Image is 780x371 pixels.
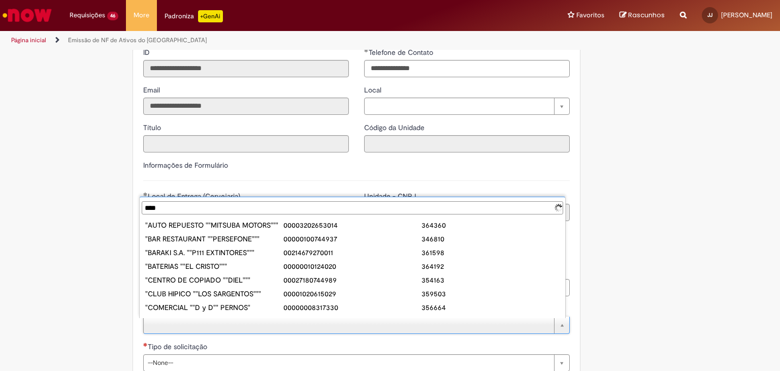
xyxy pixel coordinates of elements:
div: 00003202653014 [283,220,421,230]
div: 356664 [421,302,560,313]
div: 346810 [421,234,560,244]
div: 00001020615029 [283,289,421,299]
div: "CENTRO DE COPIADO ""DIEL""" [145,275,283,285]
ul: Transportadora [140,217,565,318]
div: 364192 [421,261,560,271]
div: 361598 [421,248,560,258]
div: 00214679270011 [283,248,421,258]
div: "BAR RESTAURANT ""PERSEFONE""" [145,234,283,244]
div: 00000008317330 [283,302,421,313]
div: "CLUB HIPICO ""LOS SARGENTOS""" [145,289,283,299]
div: "AUTO REPUESTO ""MITSUBA MOTORS""" [145,220,283,230]
div: "DISTRIBUIDORA ""SARCO GAS""" [145,316,283,326]
div: 00027180744989 [283,275,421,285]
div: "COMERCIAL ""D y D"" PERNOS" [145,302,283,313]
div: 354163 [421,275,560,285]
div: 00000010124020 [283,261,421,271]
div: "BARAKI S.A. ""P111 EXTINTORES""" [145,248,283,258]
div: 364200 [421,316,560,326]
div: 359503 [421,289,560,299]
div: 00000100744937 [283,234,421,244]
div: "BATERIAS ""EL CRISTO""" [145,261,283,271]
div: 00000605194012 [283,316,421,326]
div: 364360 [421,220,560,230]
